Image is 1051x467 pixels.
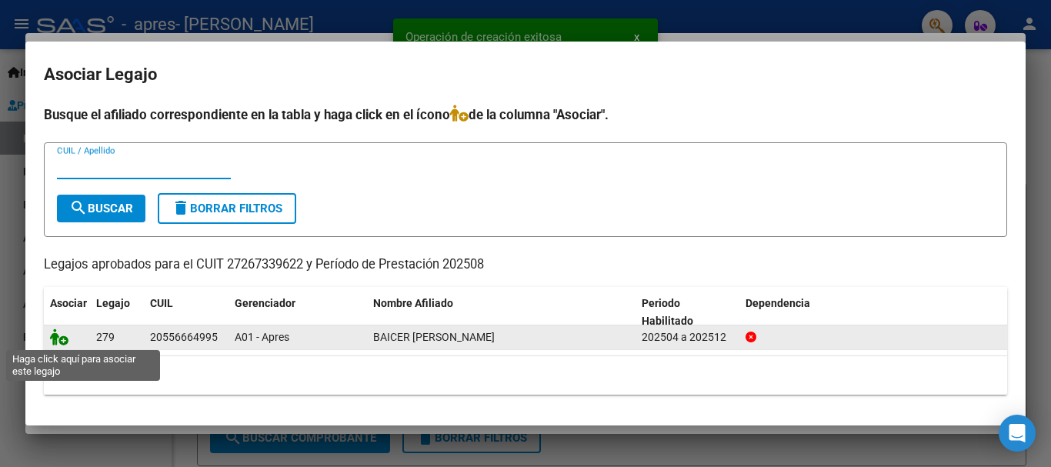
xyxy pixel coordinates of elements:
[636,287,739,338] datatable-header-cell: Periodo Habilitado
[373,297,453,309] span: Nombre Afiliado
[150,297,173,309] span: CUIL
[229,287,367,338] datatable-header-cell: Gerenciador
[150,329,218,346] div: 20556664995
[69,198,88,217] mat-icon: search
[739,287,1008,338] datatable-header-cell: Dependencia
[90,287,144,338] datatable-header-cell: Legajo
[235,297,295,309] span: Gerenciador
[746,297,810,309] span: Dependencia
[235,331,289,343] span: A01 - Apres
[50,297,87,309] span: Asociar
[642,329,733,346] div: 202504 a 202512
[69,202,133,215] span: Buscar
[96,297,130,309] span: Legajo
[44,255,1007,275] p: Legajos aprobados para el CUIT 27267339622 y Período de Prestación 202508
[373,331,495,343] span: BAICER VENTURA BAUTISTA EMANUEL
[172,202,282,215] span: Borrar Filtros
[57,195,145,222] button: Buscar
[144,287,229,338] datatable-header-cell: CUIL
[367,287,636,338] datatable-header-cell: Nombre Afiliado
[44,105,1007,125] h4: Busque el afiliado correspondiente en la tabla y haga click en el ícono de la columna "Asociar".
[44,356,1007,395] div: 1 registros
[44,287,90,338] datatable-header-cell: Asociar
[158,193,296,224] button: Borrar Filtros
[44,60,1007,89] h2: Asociar Legajo
[642,297,693,327] span: Periodo Habilitado
[96,331,115,343] span: 279
[172,198,190,217] mat-icon: delete
[999,415,1036,452] div: Open Intercom Messenger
